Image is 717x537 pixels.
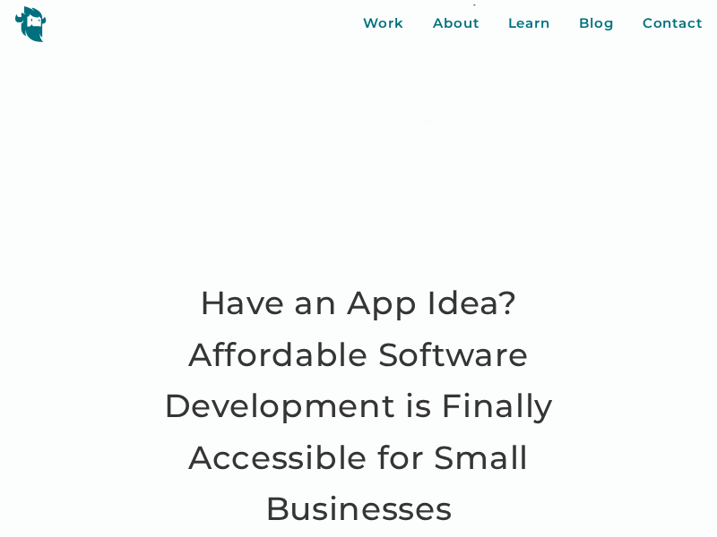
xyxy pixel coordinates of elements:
[108,277,609,535] h1: Have an App Idea? Affordable Software Development is Finally Accessible for Small Businesses
[579,13,614,34] a: Blog
[14,5,47,42] img: yeti logo icon
[643,13,703,34] a: Contact
[508,13,551,34] a: Learn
